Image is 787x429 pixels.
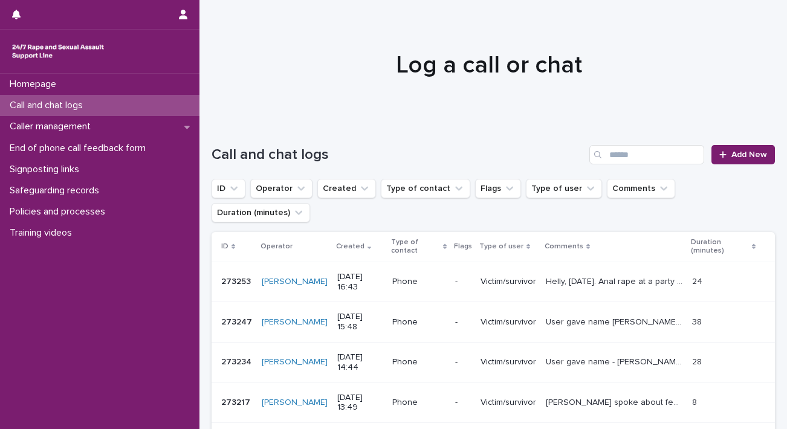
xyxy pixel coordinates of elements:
[481,398,536,408] p: Victim/survivor
[455,277,471,287] p: -
[455,317,471,327] p: -
[221,315,254,327] p: 273247
[5,100,92,111] p: Call and chat logs
[262,277,328,287] a: [PERSON_NAME]
[479,240,523,253] p: Type of user
[392,398,445,408] p: Phone
[5,164,89,175] p: Signposting links
[221,395,253,408] p: 273217
[262,357,328,367] a: [PERSON_NAME]
[545,240,583,253] p: Comments
[212,179,245,198] button: ID
[691,236,749,258] p: Duration (minutes)
[607,179,675,198] button: Comments
[391,236,440,258] p: Type of contact
[5,143,155,154] p: End of phone call feedback form
[455,398,471,408] p: -
[546,355,685,367] p: User gave name - Gemma. Spoke about DV and rape by ex partner currently being investigated by pol...
[337,393,383,413] p: [DATE] 13:49
[692,395,699,408] p: 8
[381,179,470,198] button: Type of contact
[711,145,775,164] a: Add New
[392,317,445,327] p: Phone
[5,79,66,90] p: Homepage
[526,179,602,198] button: Type of user
[692,274,705,287] p: 24
[261,240,293,253] p: Operator
[481,277,536,287] p: Victim/survivor
[212,262,775,302] tr: 273253273253 [PERSON_NAME] [DATE] 16:43Phone-Victim/survivorHelly, [DATE]. Anal rape at a party w...
[731,150,767,159] span: Add New
[546,395,685,408] p: Caller spoke about feeling alone and not understood
[692,315,704,327] p: 38
[5,185,109,196] p: Safeguarding records
[262,398,328,408] a: [PERSON_NAME]
[262,317,328,327] a: [PERSON_NAME]
[481,357,536,367] p: Victim/survivor
[212,302,775,343] tr: 273247273247 [PERSON_NAME] [DATE] 15:48Phone-Victim/survivorUser gave name [PERSON_NAME], histori...
[589,145,704,164] input: Search
[5,121,100,132] p: Caller management
[336,240,364,253] p: Created
[337,352,383,373] p: [DATE] 14:44
[10,39,106,63] img: rhQMoQhaT3yELyF149Cw
[212,146,585,164] h1: Call and chat logs
[692,355,704,367] p: 28
[546,274,685,287] p: Helly, 6 years ago. Anal rape at a party while unconscious by boyfriend
[337,312,383,332] p: [DATE] 15:48
[455,357,471,367] p: -
[212,51,766,80] h1: Log a call or chat
[5,206,115,218] p: Policies and processes
[337,272,383,292] p: [DATE] 16:43
[212,382,775,423] tr: 273217273217 [PERSON_NAME] [DATE] 13:49Phone-Victim/survivor[PERSON_NAME] spoke about feeling alo...
[317,179,376,198] button: Created
[221,355,254,367] p: 273234
[221,240,228,253] p: ID
[221,274,253,287] p: 273253
[454,240,472,253] p: Flags
[250,179,313,198] button: Operator
[392,277,445,287] p: Phone
[212,203,310,222] button: Duration (minutes)
[5,227,82,239] p: Training videos
[475,179,521,198] button: Flags
[212,342,775,382] tr: 273234273234 [PERSON_NAME] [DATE] 14:44Phone-Victim/survivorUser gave name - [PERSON_NAME]. Spoke...
[481,317,536,327] p: Victim/survivor
[546,315,685,327] p: User gave name Ali, historic CSA 8 years old
[392,357,445,367] p: Phone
